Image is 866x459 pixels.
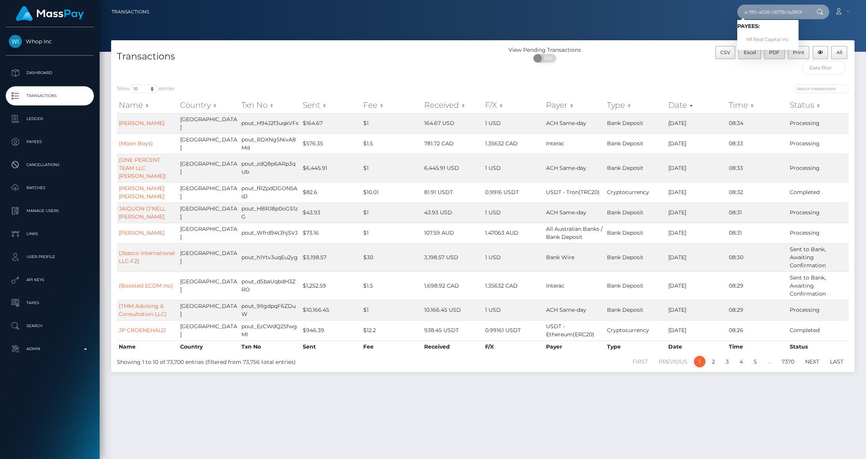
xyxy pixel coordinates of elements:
[666,300,727,320] td: [DATE]
[666,271,727,300] td: [DATE]
[422,202,483,223] td: 43.93 USD
[546,120,586,127] span: ACH Same-day
[422,113,483,133] td: 164.67 USD
[715,46,736,59] button: CSV
[813,46,828,59] button: Column visibility
[483,202,544,223] td: 1 USD
[361,182,422,202] td: $10.01
[605,97,666,113] th: Type: activate to sort column ascending
[483,182,544,202] td: 0.9916 USDT
[544,97,605,113] th: Payer: activate to sort column ascending
[301,154,362,182] td: $6,445.91
[788,202,849,223] td: Processing
[301,182,362,202] td: $82.6
[483,243,544,271] td: 1 USD
[605,113,666,133] td: Bank Deposit
[239,182,301,202] td: pout_fRZpdDGON5AdJ
[666,113,727,133] td: [DATE]
[750,356,761,367] a: 5
[422,182,483,202] td: 81.91 USDT
[119,156,166,179] a: (ONE PERCENT TEAM LLC [PERSON_NAME])
[117,50,477,63] h4: Transactions
[538,54,557,63] span: OFF
[9,251,91,263] p: User Profile
[361,113,422,133] td: $1
[301,271,362,300] td: $1,252.59
[483,341,544,353] th: F/X
[694,356,705,367] a: 1
[727,202,788,223] td: 08:31
[788,46,810,59] button: Print
[727,154,788,182] td: 08:33
[6,63,94,82] a: Dashboard
[483,133,544,154] td: 1.35632 CAD
[666,202,727,223] td: [DATE]
[737,5,809,19] input: Search...
[666,320,727,341] td: [DATE]
[727,271,788,300] td: 08:29
[239,154,301,182] td: pout_zdQ8p6ARp3qUb
[722,356,733,367] a: 3
[605,243,666,271] td: Bank Deposit
[178,154,239,182] td: [GEOGRAPHIC_DATA]
[727,223,788,243] td: 08:31
[546,165,586,171] span: ACH Same-day
[117,97,178,113] th: Name: activate to sort column ascending
[119,229,164,236] a: [PERSON_NAME]
[708,356,719,367] a: 2
[744,49,756,55] span: Excel
[361,320,422,341] td: $12.2
[301,341,362,353] th: Sent
[361,243,422,271] td: $30
[6,38,94,45] span: Whop Inc
[666,154,727,182] td: [DATE]
[546,225,603,240] span: All Australian Banks / Bank Deposit
[9,90,91,102] p: Transactions
[6,132,94,151] a: Payees
[119,327,166,334] a: JP CROENEHALD
[666,243,727,271] td: [DATE]
[738,46,761,59] button: Excel
[793,49,804,55] span: Print
[788,341,849,353] th: Status
[836,49,842,55] span: All
[788,113,849,133] td: Processing
[788,182,849,202] td: Completed
[6,155,94,174] a: Cancellations
[422,271,483,300] td: 1,698.92 CAD
[6,224,94,243] a: Links
[422,223,483,243] td: 107.59 AUD
[605,341,666,353] th: Type
[483,97,544,113] th: F/X: activate to sort column ascending
[119,282,173,289] a: (Boosted ECOM Inc)
[119,120,164,127] a: [PERSON_NAME]
[727,320,788,341] td: 08:26
[361,133,422,154] td: $1.5
[727,243,788,271] td: 08:30
[6,109,94,128] a: Ledger
[666,97,727,113] th: Date: activate to sort column ascending
[119,185,164,200] a: [PERSON_NAME] [PERSON_NAME]
[361,97,422,113] th: Fee: activate to sort column ascending
[9,297,91,309] p: Taxes
[301,243,362,271] td: $3,198.57
[826,356,848,367] a: Last
[605,133,666,154] td: Bank Deposit
[605,271,666,300] td: Bank Deposit
[9,205,91,217] p: Manage Users
[727,341,788,353] th: Time
[9,159,91,171] p: Cancellations
[6,178,94,197] a: Batches
[793,84,849,93] input: Search transactions
[788,300,849,320] td: Processing
[720,49,730,55] span: CSV
[301,300,362,320] td: $10,166.45
[301,113,362,133] td: $164.67
[666,133,727,154] td: [DATE]
[422,243,483,271] td: 3,198.57 USD
[605,300,666,320] td: Bank Deposit
[727,133,788,154] td: 08:33
[361,271,422,300] td: $1.5
[605,320,666,341] td: Cryptocurrency
[483,113,544,133] td: 1 USD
